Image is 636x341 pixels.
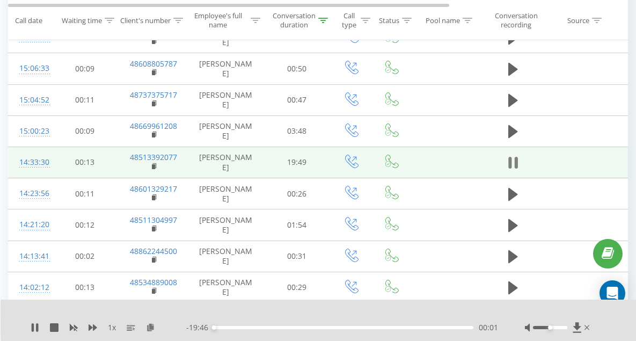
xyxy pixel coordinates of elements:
td: 00:02 [52,241,119,272]
a: 48862244500 [130,246,177,256]
td: [PERSON_NAME] [188,115,264,147]
div: 15:06:33 [19,58,41,79]
div: Conversation duration [273,11,316,30]
div: Waiting time [62,16,102,25]
a: 48534889008 [130,277,177,287]
a: 48737375717 [130,90,177,100]
div: 14:13:41 [19,246,41,267]
a: 48608805787 [130,59,177,69]
td: 00:11 [52,84,119,115]
td: [PERSON_NAME] [188,241,264,272]
td: 00:11 [52,178,119,209]
div: Accessibility label [548,325,552,330]
td: 00:09 [52,53,119,84]
div: 14:02:12 [19,277,41,298]
td: [PERSON_NAME] [188,147,264,178]
div: Source [567,16,589,25]
a: 48601329217 [130,184,177,194]
span: - 19:46 [186,322,214,333]
div: 14:21:20 [19,214,41,235]
td: 00:31 [264,241,331,272]
div: Employee's full name [188,11,248,30]
a: 48513392077 [130,152,177,162]
div: Accessibility label [212,325,216,330]
div: Conversation recording [490,11,542,30]
span: 1 x [108,322,116,333]
div: Client's number [120,16,171,25]
div: Status [379,16,399,25]
td: 00:12 [52,209,119,241]
div: Open Intercom Messenger [600,280,625,306]
td: 00:29 [264,272,331,303]
td: 00:47 [264,84,331,115]
td: 00:13 [52,272,119,303]
td: [PERSON_NAME] [188,178,264,209]
td: 00:13 [52,147,119,178]
td: 19:49 [264,147,331,178]
a: 48669961208 [130,121,177,131]
div: 14:33:30 [19,152,41,173]
td: 00:09 [52,115,119,147]
div: Call type [340,11,358,30]
td: [PERSON_NAME] [188,53,264,84]
a: 48511304997 [130,215,177,225]
div: 15:04:52 [19,90,41,111]
div: Pool name [426,16,460,25]
td: [PERSON_NAME] [188,209,264,241]
div: Call date [15,16,42,25]
td: [PERSON_NAME] [188,84,264,115]
div: 14:23:56 [19,183,41,204]
div: 15:00:23 [19,121,41,142]
td: 00:26 [264,178,331,209]
td: 01:54 [264,209,331,241]
td: 03:48 [264,115,331,147]
td: 00:50 [264,53,331,84]
span: 00:01 [479,322,498,333]
td: [PERSON_NAME] [188,272,264,303]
